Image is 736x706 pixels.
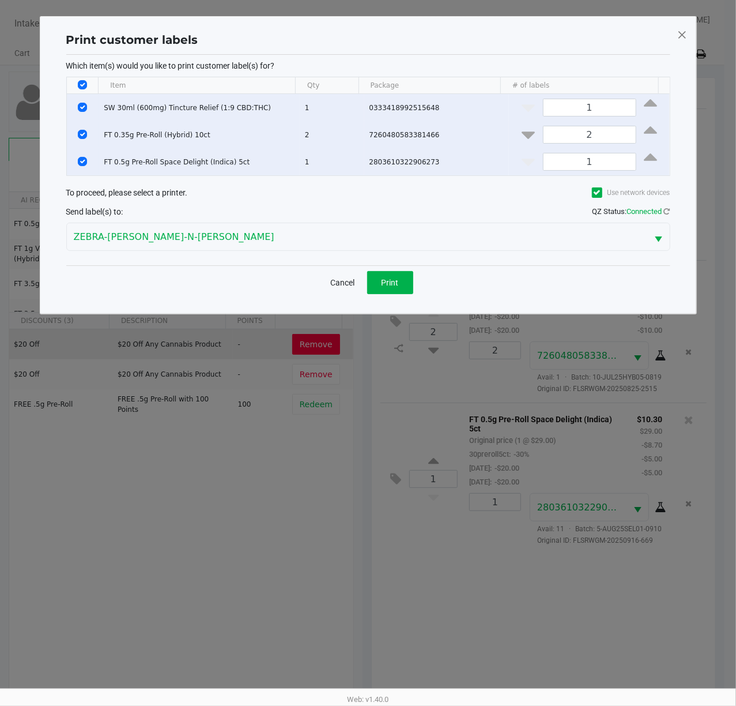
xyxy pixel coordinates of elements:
td: 1 [300,94,364,121]
span: ZEBRA-[PERSON_NAME]-N-[PERSON_NAME] [74,230,641,244]
span: Connected [627,207,662,216]
td: 2 [300,121,364,148]
th: Item [98,77,295,94]
button: Select [648,223,670,250]
th: Qty [295,77,358,94]
div: Data table [67,77,670,175]
label: Use network devices [592,187,670,198]
input: Select All Rows [78,80,87,89]
td: 7260480583381466 [364,121,509,148]
span: QZ Status: [592,207,670,216]
h1: Print customer labels [66,31,198,48]
input: Select Row [78,103,87,112]
th: Package [358,77,500,94]
td: 2803610322906273 [364,148,509,175]
span: Send label(s) to: [66,207,123,216]
td: 0333418992515648 [364,94,509,121]
p: Which item(s) would you like to print customer label(s) for? [66,61,670,71]
th: # of labels [500,77,658,94]
button: Cancel [323,271,363,294]
input: Select Row [78,130,87,139]
td: FT 0.5g Pre-Roll Space Delight (Indica) 5ct [99,148,300,175]
button: Print [367,271,413,294]
span: Web: v1.40.0 [348,695,389,704]
td: 1 [300,148,364,175]
input: Select Row [78,157,87,166]
span: Print [382,278,399,287]
td: SW 30ml (600mg) Tincture Relief (1:9 CBD:THC) [99,94,300,121]
span: To proceed, please select a printer. [66,188,188,197]
td: FT 0.35g Pre-Roll (Hybrid) 10ct [99,121,300,148]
